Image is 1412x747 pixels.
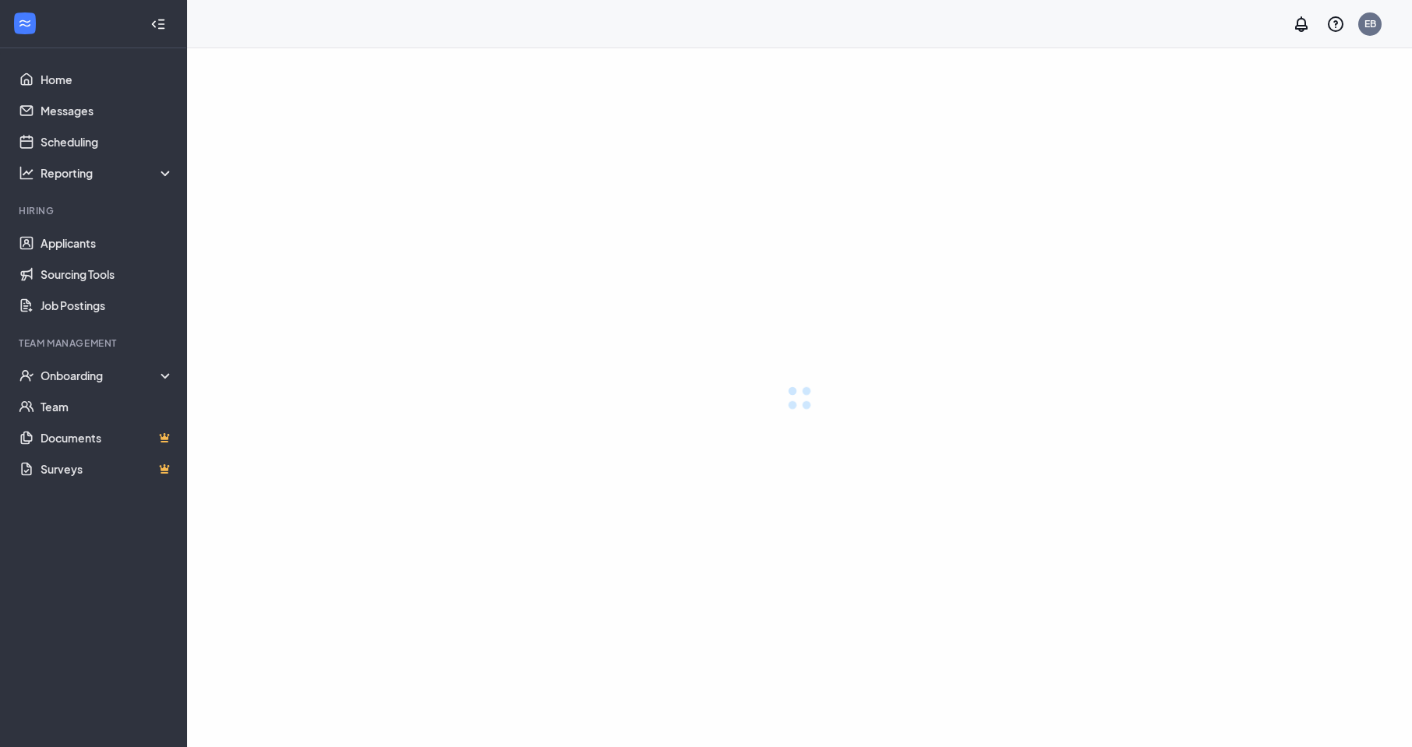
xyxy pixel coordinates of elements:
[41,126,174,157] a: Scheduling
[1364,17,1376,30] div: EB
[41,227,174,259] a: Applicants
[19,337,171,350] div: Team Management
[19,204,171,217] div: Hiring
[150,16,166,32] svg: Collapse
[1326,15,1345,33] svg: QuestionInfo
[17,16,33,31] svg: WorkstreamLogo
[41,368,175,383] div: Onboarding
[41,64,174,95] a: Home
[41,391,174,422] a: Team
[1292,15,1311,33] svg: Notifications
[41,95,174,126] a: Messages
[41,290,174,321] a: Job Postings
[41,453,174,484] a: SurveysCrown
[19,368,34,383] svg: UserCheck
[19,165,34,181] svg: Analysis
[41,259,174,290] a: Sourcing Tools
[41,165,175,181] div: Reporting
[41,422,174,453] a: DocumentsCrown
